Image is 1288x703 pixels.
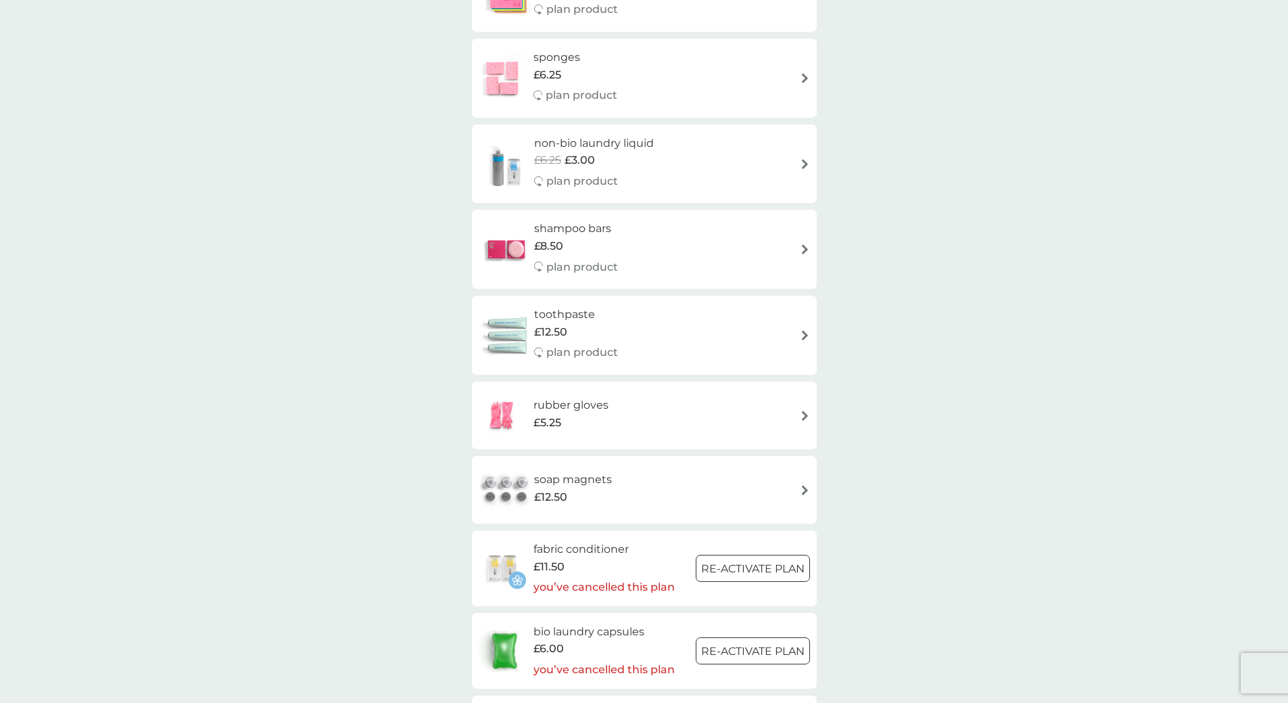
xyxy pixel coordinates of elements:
[533,558,565,576] span: £11.50
[534,237,563,255] span: £8.50
[479,466,534,514] img: soap magnets
[534,220,618,237] h6: shampoo bars
[546,1,618,18] p: plan product
[533,414,561,432] span: £5.25
[546,258,618,276] p: plan product
[800,244,810,254] img: arrow right
[479,312,534,359] img: toothpaste
[479,545,526,592] img: fabric conditioner
[533,49,617,66] h6: sponges
[800,159,810,169] img: arrow right
[479,140,534,187] img: non-bio laundry liquid
[534,471,612,489] h6: soap magnets
[533,66,561,84] span: £6.25
[546,173,618,190] p: plan product
[546,87,617,104] p: plan product
[534,152,561,169] span: £6.25
[696,555,810,582] button: Re-activate Plan
[533,623,675,641] h6: bio laundry capsules
[546,344,618,361] p: plan product
[533,396,609,414] h6: rubber gloves
[701,643,805,660] p: Re-activate Plan
[533,661,675,679] p: you’ve cancelled this plan
[696,637,810,664] button: Re-activate Plan
[479,54,526,101] img: sponges
[800,411,810,421] img: arrow right
[800,73,810,83] img: arrow right
[534,323,567,341] span: £12.50
[534,306,618,323] h6: toothpaste
[479,392,526,439] img: rubber gloves
[479,627,530,675] img: bio laundry capsules
[534,135,654,152] h6: non-bio laundry liquid
[533,640,564,658] span: £6.00
[701,560,805,578] p: Re-activate Plan
[565,152,595,169] span: £3.00
[800,485,810,495] img: arrow right
[479,226,534,273] img: shampoo bars
[533,579,675,596] p: you’ve cancelled this plan
[534,489,567,506] span: £12.50
[800,330,810,340] img: arrow right
[533,541,675,558] h6: fabric conditioner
